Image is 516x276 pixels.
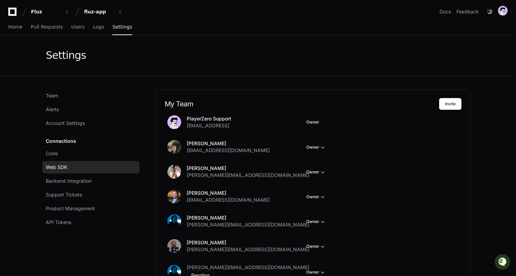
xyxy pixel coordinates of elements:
[306,269,326,276] button: Owner
[456,8,479,15] button: Feedback
[187,246,309,253] span: [PERSON_NAME][EMAIL_ADDRESS][DOMAIN_NAME]
[31,8,61,15] div: Fluz
[42,189,140,201] a: Support Tickets
[187,172,309,179] span: [PERSON_NAME][EMAIL_ADDRESS][DOMAIN_NAME]
[46,178,92,184] span: Backend Integration
[46,205,95,212] span: Product Management
[31,25,63,29] span: Pull Requests
[23,58,87,64] div: We're available if you need us!
[8,25,22,29] span: Home
[187,239,309,246] p: [PERSON_NAME]
[439,98,462,110] button: Invite
[46,49,86,62] div: Settings
[306,169,326,176] button: Owner
[93,19,104,35] a: Logs
[71,25,85,29] span: Users
[7,7,21,21] img: PlayerZero
[46,120,85,127] span: Account Settings
[167,115,181,129] img: avatar
[167,140,181,154] img: ACg8ocJs1rV6a8pTCAcEraABaShIKfzCiQUT-29w4lSDAx3kp-G5VI0=s96-c
[306,243,326,250] button: Owner
[440,8,451,15] a: Docs
[42,147,140,160] a: Code
[46,150,58,157] span: Code
[306,218,326,225] button: Owner
[8,19,22,35] a: Home
[167,190,181,203] img: ALV-UjU9KuXNWE7W44VY8OyFtf8_ZrxyvCyH1VHW__lrq3JHjhudBr07cyV6LE8nfw-938deq9gPLpYbkPpp6ksyEJcFPRGS2...
[187,190,270,197] p: [PERSON_NAME]
[46,191,82,198] span: Support Tickets
[42,202,140,215] a: Product Management
[46,106,59,113] span: Alerts
[187,197,270,203] span: [EMAIL_ADDRESS][DOMAIN_NAME]
[42,89,140,102] a: Team
[167,239,181,253] img: ACg8ocJLaEzvpnaPR-LC2UJ8ffGU-10GtisKiTmHP72am9OBJUs1OwI=s96-c
[498,6,508,15] img: avatar
[7,28,125,39] div: Welcome
[167,165,181,179] img: ACg8ocLr5ocjS_DnUyfbXRNw75xRvVUWooYLev62PzYbnSNZmqzyVjIU=s96-c
[42,103,140,116] a: Alerts
[187,264,309,271] span: [PERSON_NAME][EMAIL_ADDRESS][DOMAIN_NAME]
[81,6,125,18] button: fluz-app
[28,6,72,18] button: Fluz
[187,214,309,221] p: [PERSON_NAME]
[49,72,83,77] a: Powered byPylon
[71,19,85,35] a: Users
[93,25,104,29] span: Logs
[42,175,140,187] a: Backend Integration
[306,193,326,200] button: Owner
[187,115,231,122] p: PlayerZero Support
[31,19,63,35] a: Pull Requests
[112,25,132,29] span: Settings
[167,214,181,228] img: ACg8ocK9Ofr5Egy6zvw6UWovChFYLvkQkLCiibXY1sNKAlxXs4DtgkU=s96-c
[187,122,229,129] span: [EMAIL_ADDRESS]
[117,53,125,62] button: Start new chat
[494,253,513,272] iframe: Open customer support
[42,216,140,229] a: API Tokens
[112,19,132,35] a: Settings
[42,161,140,173] a: Web SDK
[42,117,140,129] a: Account Settings
[306,119,319,125] span: Owner
[187,165,309,172] p: [PERSON_NAME]
[46,219,71,226] span: API Tokens
[84,8,114,15] div: fluz-app
[69,72,83,77] span: Pylon
[23,51,113,58] div: Start new chat
[7,51,19,64] img: 1756235613930-3d25f9e4-fa56-45dd-b3ad-e072dfbd1548
[46,92,58,99] span: Team
[187,221,309,228] span: [PERSON_NAME][EMAIL_ADDRESS][DOMAIN_NAME]
[187,140,270,147] p: [PERSON_NAME]
[46,164,67,171] span: Web SDK
[306,144,326,151] button: Owner
[165,100,439,108] h2: My Team
[187,147,270,154] span: [EMAIL_ADDRESS][DOMAIN_NAME]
